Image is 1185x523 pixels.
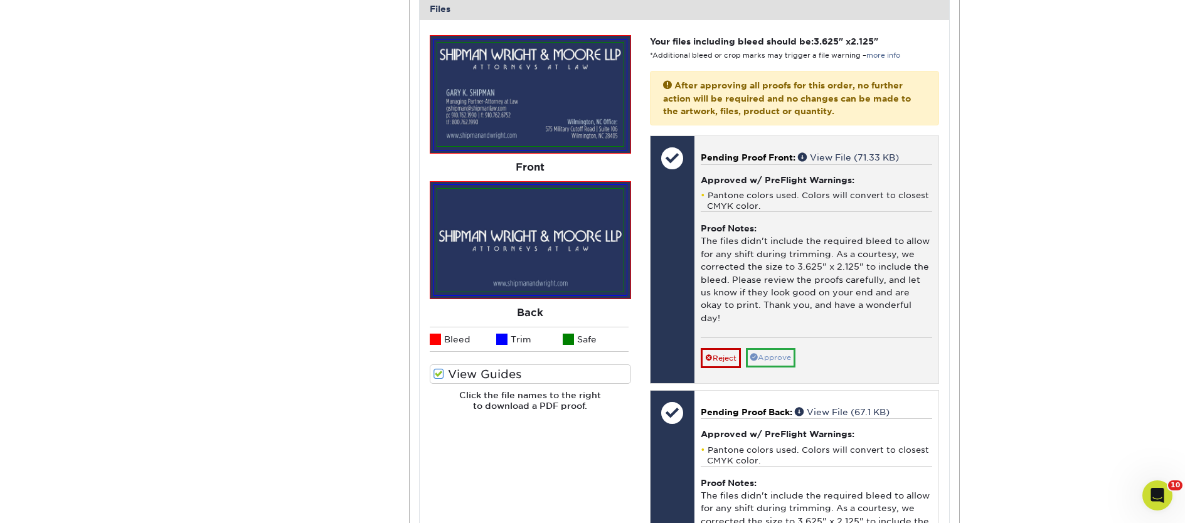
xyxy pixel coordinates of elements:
a: more info [866,51,900,60]
iframe: Google Customer Reviews [3,485,107,519]
li: Pantone colors used. Colors will convert to closest CMYK color. [701,190,932,211]
strong: Proof Notes: [701,223,757,233]
div: The files didn't include the required bleed to allow for any shift during trimming. As a courtesy... [701,211,932,337]
h6: Click the file names to the right to download a PDF proof. [430,390,631,421]
label: View Guides [430,364,631,384]
a: Reject [701,348,741,368]
span: 2.125 [851,36,874,46]
li: Pantone colors used. Colors will convert to closest CMYK color. [701,445,932,466]
span: 3.625 [814,36,839,46]
a: View File (71.33 KB) [798,152,899,162]
strong: After approving all proofs for this order, no further action will be required and no changes can ... [663,80,911,116]
a: Approve [746,348,795,367]
li: Trim [496,327,563,352]
strong: Proof Notes: [701,478,757,488]
li: Safe [563,327,629,352]
a: View File (67.1 KB) [795,407,890,417]
li: Bleed [430,327,496,352]
h4: Approved w/ PreFlight Warnings: [701,429,932,439]
iframe: Intercom live chat [1142,480,1172,510]
strong: Your files including bleed should be: " x " [650,36,878,46]
span: Pending Proof Back: [701,407,792,417]
span: 10 [1168,480,1182,490]
div: Back [430,299,631,327]
div: Front [430,154,631,181]
small: *Additional bleed or crop marks may trigger a file warning – [650,51,900,60]
span: Pending Proof Front: [701,152,795,162]
h4: Approved w/ PreFlight Warnings: [701,175,932,185]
